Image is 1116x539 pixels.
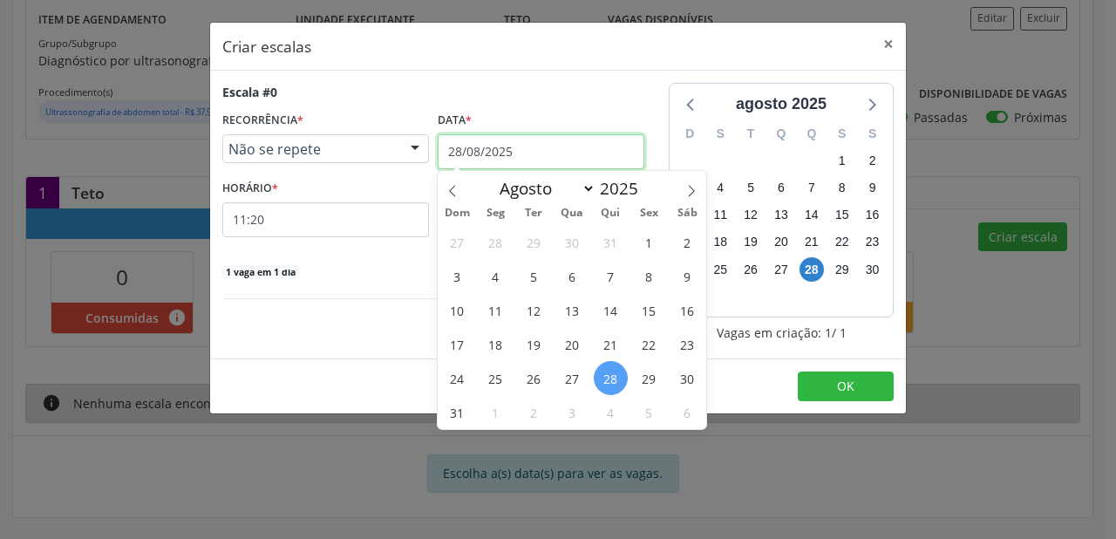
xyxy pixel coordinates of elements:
span: Agosto 5, 2025 [517,259,551,293]
span: Agosto 16, 2025 [670,293,704,327]
span: Agosto 20, 2025 [555,327,589,361]
input: Year [595,177,653,200]
span: 1 vaga em 1 dia [222,265,299,279]
div: S [827,120,857,147]
span: Agosto 14, 2025 [594,293,628,327]
span: Julho 29, 2025 [517,225,551,259]
span: terça-feira, 5 de agosto de 2025 [738,176,763,201]
label: Data [438,107,472,134]
span: Setembro 1, 2025 [479,395,513,429]
label: HORÁRIO [222,175,278,202]
span: Agosto 15, 2025 [632,293,666,327]
span: Agosto 24, 2025 [440,361,474,395]
div: D [675,120,705,147]
span: Agosto 17, 2025 [440,327,474,361]
span: Agosto 31, 2025 [440,395,474,429]
h5: Criar escalas [222,35,311,58]
span: sábado, 30 de agosto de 2025 [861,257,885,282]
span: terça-feira, 12 de agosto de 2025 [738,203,763,228]
span: Julho 31, 2025 [594,225,628,259]
span: sábado, 2 de agosto de 2025 [861,148,885,173]
span: sexta-feira, 15 de agosto de 2025 [830,203,854,228]
span: Setembro 5, 2025 [632,395,666,429]
span: Agosto 22, 2025 [632,327,666,361]
label: RECORRÊNCIA [222,107,303,134]
span: terça-feira, 26 de agosto de 2025 [738,257,763,282]
span: quinta-feira, 21 de agosto de 2025 [800,230,824,255]
span: Dom [438,208,476,219]
span: Agosto 28, 2025 [594,361,628,395]
span: Setembro 3, 2025 [555,395,589,429]
input: 00:00 [222,202,429,237]
span: quarta-feira, 13 de agosto de 2025 [769,203,793,228]
span: Agosto 23, 2025 [670,327,704,361]
span: Agosto 8, 2025 [632,259,666,293]
span: Qui [591,208,629,219]
button: Close [871,23,906,65]
span: Ter [514,208,553,219]
span: Setembro 6, 2025 [670,395,704,429]
div: Escala #0 [222,83,277,101]
span: Agosto 2, 2025 [670,225,704,259]
span: Agosto 7, 2025 [594,259,628,293]
span: Setembro 2, 2025 [517,395,551,429]
span: segunda-feira, 11 de agosto de 2025 [708,203,732,228]
span: Agosto 12, 2025 [517,293,551,327]
span: segunda-feira, 18 de agosto de 2025 [708,230,732,255]
span: Agosto 25, 2025 [479,361,513,395]
span: quarta-feira, 20 de agosto de 2025 [769,230,793,255]
span: terça-feira, 19 de agosto de 2025 [738,230,763,255]
span: Agosto 30, 2025 [670,361,704,395]
span: sábado, 16 de agosto de 2025 [861,203,885,228]
span: quinta-feira, 7 de agosto de 2025 [800,176,824,201]
span: Agosto 11, 2025 [479,293,513,327]
span: quinta-feira, 14 de agosto de 2025 [800,203,824,228]
span: Julho 27, 2025 [440,225,474,259]
button: OK [798,372,894,401]
span: sexta-feira, 22 de agosto de 2025 [830,230,854,255]
div: Q [796,120,827,147]
span: Sáb [668,208,706,219]
span: sábado, 23 de agosto de 2025 [861,230,885,255]
input: Selecione uma data [438,134,644,169]
span: Seg [476,208,514,219]
span: sexta-feira, 29 de agosto de 2025 [830,257,854,282]
span: Agosto 1, 2025 [632,225,666,259]
div: T [736,120,766,147]
div: agosto 2025 [729,92,834,116]
span: Agosto 26, 2025 [517,361,551,395]
span: Agosto 6, 2025 [555,259,589,293]
span: Agosto 29, 2025 [632,361,666,395]
span: Agosto 27, 2025 [555,361,589,395]
span: Agosto 19, 2025 [517,327,551,361]
span: sexta-feira, 8 de agosto de 2025 [830,176,854,201]
span: Não se repete [228,140,393,158]
select: Month [491,176,595,201]
div: Q [766,120,797,147]
div: S [857,120,888,147]
span: Sex [629,208,668,219]
span: Agosto 18, 2025 [479,327,513,361]
span: Agosto 13, 2025 [555,293,589,327]
span: Setembro 4, 2025 [594,395,628,429]
span: quarta-feira, 27 de agosto de 2025 [769,257,793,282]
span: Qua [553,208,591,219]
span: / 1 [832,324,847,342]
span: quarta-feira, 6 de agosto de 2025 [769,176,793,201]
span: Agosto 4, 2025 [479,259,513,293]
span: Julho 30, 2025 [555,225,589,259]
span: Agosto 21, 2025 [594,327,628,361]
span: quinta-feira, 28 de agosto de 2025 [800,257,824,282]
span: sexta-feira, 1 de agosto de 2025 [830,148,854,173]
span: Agosto 9, 2025 [670,259,704,293]
span: segunda-feira, 25 de agosto de 2025 [708,257,732,282]
span: OK [837,378,854,394]
span: sábado, 9 de agosto de 2025 [861,176,885,201]
span: segunda-feira, 4 de agosto de 2025 [708,176,732,201]
span: Agosto 3, 2025 [440,259,474,293]
div: Vagas em criação: 1 [669,324,894,342]
span: Agosto 10, 2025 [440,293,474,327]
span: Julho 28, 2025 [479,225,513,259]
div: S [705,120,736,147]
